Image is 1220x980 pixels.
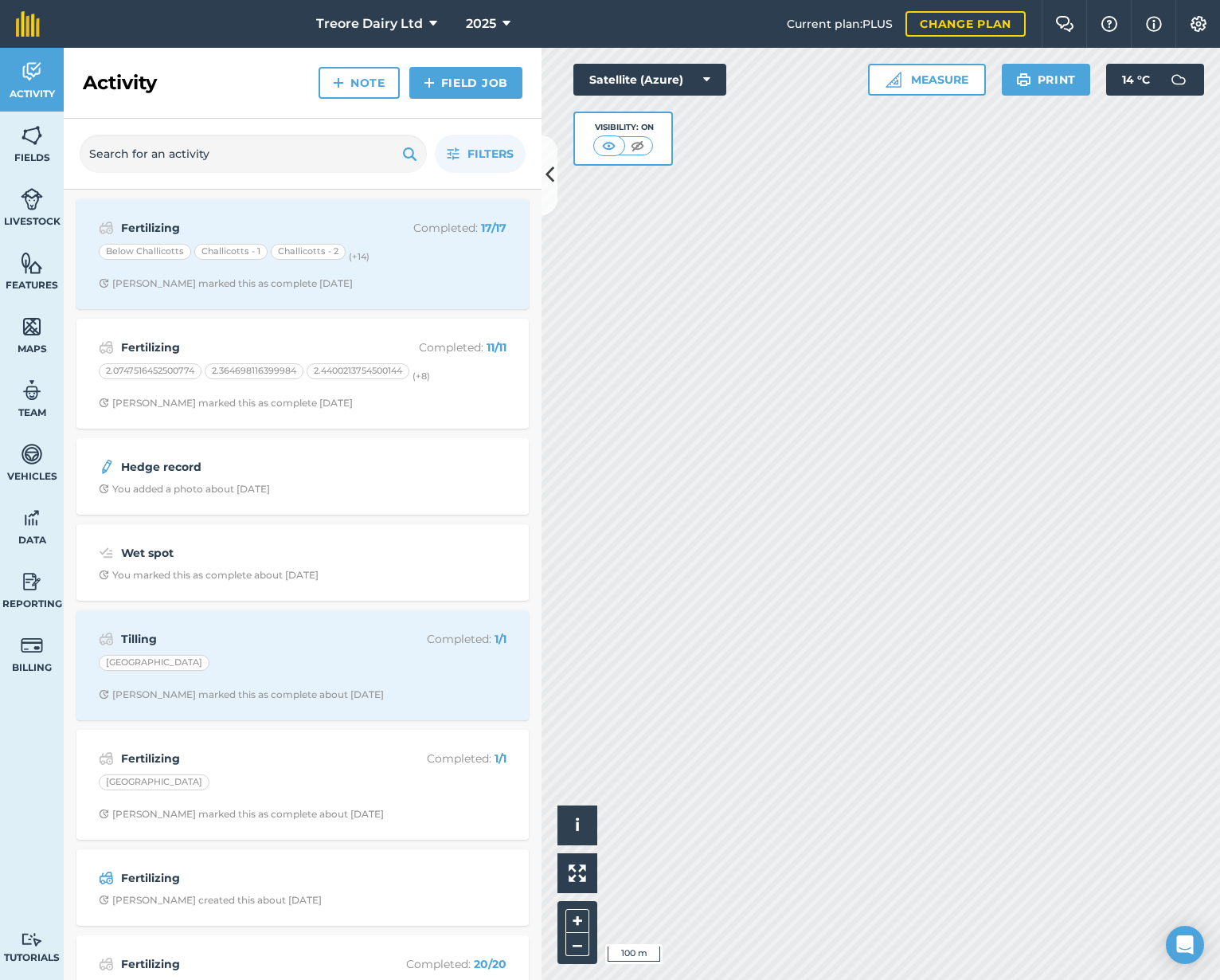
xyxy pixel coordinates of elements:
[80,135,427,173] input: Search for an activity
[99,809,109,819] img: Clock with arrow pointing clockwise
[565,933,589,956] button: –
[481,221,506,235] strong: 17 / 17
[435,135,526,173] button: Filters
[599,138,619,154] img: svg+xml;base64,PHN2ZyB4bWxucz0iaHR0cDovL3d3dy53My5vcmcvMjAwMC9zdmciIHdpZHRoPSI1MCIgaGVpZ2h0PSI0MC...
[1189,16,1208,32] img: A cog icon
[413,370,430,382] small: (+ 8 )
[21,315,43,339] img: svg+xml;base64,PHN2ZyB4bWxucz0iaHR0cDovL3d3dy53My5vcmcvMjAwMC9zdmciIHdpZHRoPSI1NiIgaGVpZ2h0PSI2MC...
[402,144,417,163] img: svg+xml;base64,PHN2ZyB4bWxucz0iaHR0cDovL3d3dy53My5vcmcvMjAwMC9zdmciIHdpZHRoPSIxOSIgaGVpZ2h0PSIyNC...
[21,123,43,147] img: svg+xml;base64,PHN2ZyB4bWxucz0iaHR0cDovL3d3dy53My5vcmcvMjAwMC9zdmciIHdpZHRoPSI1NiIgaGVpZ2h0PSI2MC...
[474,957,506,971] strong: 20 / 20
[99,749,114,768] img: svg+xml;base64,PD94bWwgdmVyc2lvbj0iMS4wIiBlbmNvZGluZz0idXRmLTgiPz4KPCEtLSBHZW5lcmF0b3I6IEFkb2JlIE...
[99,338,114,357] img: svg+xml;base64,PD94bWwgdmVyc2lvbj0iMS4wIiBlbmNvZGluZz0idXRmLTgiPz4KPCEtLSBHZW5lcmF0b3I6IEFkb2JlIE...
[99,218,114,237] img: svg+xml;base64,PD94bWwgdmVyc2lvbj0iMS4wIiBlbmNvZGluZz0idXRmLTgiPz4KPCEtLSBHZW5lcmF0b3I6IEFkb2JlIE...
[1122,64,1150,96] span: 14 ° C
[557,806,597,845] button: i
[565,909,589,933] button: +
[121,955,373,973] strong: Fertilizing
[319,67,400,99] a: Note
[99,398,109,408] img: Clock with arrow pointing clockwise
[628,138,647,154] img: svg+xml;base64,PHN2ZyB4bWxucz0iaHR0cDovL3d3dy53My5vcmcvMjAwMC9zdmciIHdpZHRoPSI1MCIgaGVpZ2h0PSI0MC...
[16,11,40,37] img: fieldmargin Logo
[409,67,522,99] a: Field Job
[573,64,726,96] button: Satellite (Azure)
[21,633,43,657] img: svg+xml;base64,PD94bWwgdmVyc2lvbj0iMS4wIiBlbmNvZGluZz0idXRmLTgiPz4KPCEtLSBHZW5lcmF0b3I6IEFkb2JlIE...
[21,187,43,211] img: svg+xml;base64,PD94bWwgdmVyc2lvbj0iMS4wIiBlbmNvZGluZz0idXRmLTgiPz4KPCEtLSBHZW5lcmF0b3I6IEFkb2JlIE...
[21,251,43,275] img: svg+xml;base64,PHN2ZyB4bWxucz0iaHR0cDovL3d3dy53My5vcmcvMjAwMC9zdmciIHdpZHRoPSI1NiIgaGVpZ2h0PSI2MC...
[349,251,370,262] small: (+ 14 )
[467,145,514,163] span: Filters
[99,894,322,907] div: [PERSON_NAME] created this about [DATE]
[1146,14,1162,33] img: svg+xml;base64,PHN2ZyB4bWxucz0iaHR0cDovL3d3dy53My5vcmcvMjAwMC9zdmciIHdpZHRoPSIxNyIgaGVpZ2h0PSIxNy...
[99,629,114,649] img: svg+xml;base64,PD94bWwgdmVyc2lvbj0iMS4wIiBlbmNvZGluZz0idXRmLTgiPz4KPCEtLSBHZW5lcmF0b3I6IEFkb2JlIE...
[99,688,384,701] div: [PERSON_NAME] marked this as complete about [DATE]
[121,339,373,356] strong: Fertilizing
[21,932,43,947] img: svg+xml;base64,PD94bWwgdmVyc2lvbj0iMS4wIiBlbmNvZGluZz0idXRmLTgiPz4KPCEtLSBHZW5lcmF0b3I6IEFkb2JlIE...
[194,244,268,260] div: Challicotts - 1
[99,808,384,821] div: [PERSON_NAME] marked this as complete about [DATE]
[121,219,373,237] strong: Fertilizing
[1100,16,1119,32] img: A question mark icon
[99,457,115,476] img: svg+xml;base64,PD94bWwgdmVyc2lvbj0iMS4wIiBlbmNvZGluZz0idXRmLTgiPz4KPCEtLSBHZW5lcmF0b3I6IEFkb2JlIE...
[21,506,43,530] img: svg+xml;base64,PD94bWwgdmVyc2lvbj0iMS4wIiBlbmNvZGluZz0idXRmLTgiPz4KPCEtLSBHZW5lcmF0b3I6IEFkb2JlIE...
[86,448,519,505] a: Hedge recordClock with arrow pointing clockwiseYou added a photo about [DATE]
[868,64,986,96] button: Measure
[86,209,519,300] a: FertilizingCompleted: 17/17Below ChallicottsChallicotts - 1Challicotts - 2(+14)Clock with arrow p...
[424,73,435,92] img: svg+xml;base64,PHN2ZyB4bWxucz0iaHR0cDovL3d3dy53My5vcmcvMjAwMC9zdmciIHdpZHRoPSIxNCIgaGVpZ2h0PSIyNC...
[99,543,114,563] img: svg+xml;base64,PD94bWwgdmVyc2lvbj0iMS4wIiBlbmNvZGluZz0idXRmLTgiPz4KPCEtLSBHZW5lcmF0b3I6IEFkb2JlIE...
[99,868,114,888] img: svg+xml;base64,PD94bWwgdmVyc2lvbj0iMS4wIiBlbmNvZGluZz0idXRmLTgiPz4KPCEtLSBHZW5lcmF0b3I6IEFkb2JlIE...
[99,955,114,974] img: svg+xml;base64,PD94bWwgdmVyc2lvbj0iMS4wIiBlbmNvZGluZz0idXRmLTgiPz4KPCEtLSBHZW5lcmF0b3I6IEFkb2JlIE...
[99,570,109,580] img: Clock with arrow pointing clockwise
[86,859,519,916] a: FertilizingClock with arrow pointing clockwise[PERSON_NAME] created this about [DATE]
[121,458,373,476] strong: Hedge record
[205,363,303,379] div: 2.364698116399984
[86,739,519,830] a: FertilizingCompleted: 1/1[GEOGRAPHIC_DATA]Clock with arrow pointing clockwise[PERSON_NAME] marked...
[83,70,157,96] h2: Activity
[99,484,109,494] img: Clock with arrow pointing clockwise
[333,73,344,92] img: svg+xml;base64,PHN2ZyB4bWxucz0iaHR0cDovL3d3dy53My5vcmcvMjAwMC9zdmciIHdpZHRoPSIxNCIgaGVpZ2h0PSIyNC...
[575,815,580,835] span: i
[99,363,201,379] div: 2.0747516452500774
[593,121,654,134] div: Visibility: On
[380,339,506,356] p: Completed :
[99,483,270,496] div: You added a photo about [DATE]
[121,630,373,648] strong: Tilling
[86,534,519,591] a: Wet spotClock with arrow pointing clockwiseYou marked this as complete about [DATE]
[905,11,1026,37] a: Change plan
[271,244,346,260] div: Challicotts - 2
[99,244,191,260] div: Below Challicotts
[21,60,43,84] img: svg+xml;base64,PD94bWwgdmVyc2lvbj0iMS4wIiBlbmNvZGluZz0idXRmLTgiPz4KPCEtLSBHZW5lcmF0b3I6IEFkb2JlIE...
[380,955,506,973] p: Completed :
[99,655,209,671] div: [GEOGRAPHIC_DATA]
[569,864,586,882] img: Four arrows, one pointing top left, one top right, one bottom right and the last bottom left
[21,378,43,402] img: svg+xml;base64,PD94bWwgdmVyc2lvbj0iMS4wIiBlbmNvZGluZz0idXRmLTgiPz4KPCEtLSBHZW5lcmF0b3I6IEFkb2JlIE...
[1106,64,1204,96] button: 14 °C
[886,72,901,88] img: Ruler icon
[487,340,506,355] strong: 11 / 11
[99,689,109,700] img: Clock with arrow pointing clockwise
[1002,64,1091,96] button: Print
[99,895,109,905] img: Clock with arrow pointing clockwise
[787,15,893,33] span: Current plan : PLUS
[99,277,353,290] div: [PERSON_NAME] marked this as complete [DATE]
[99,278,109,288] img: Clock with arrow pointing clockwise
[495,751,506,766] strong: 1 / 1
[99,774,209,790] div: [GEOGRAPHIC_DATA]
[21,442,43,466] img: svg+xml;base64,PD94bWwgdmVyc2lvbj0iMS4wIiBlbmNvZGluZz0idXRmLTgiPz4KPCEtLSBHZW5lcmF0b3I6IEFkb2JlIE...
[1016,70,1031,89] img: svg+xml;base64,PHN2ZyB4bWxucz0iaHR0cDovL3d3dy53My5vcmcvMjAwMC9zdmciIHdpZHRoPSIxOSIgaGVpZ2h0PSIyNC...
[380,750,506,767] p: Completed :
[121,544,373,562] strong: Wet spot
[307,363,409,379] div: 2.4400213754500144
[86,328,519,419] a: FertilizingCompleted: 11/112.07475164525007742.3646981163999842.4400213754500144(+8)Clock with ar...
[86,620,519,711] a: TillingCompleted: 1/1[GEOGRAPHIC_DATA]Clock with arrow pointing clockwise[PERSON_NAME] marked thi...
[121,869,373,887] strong: Fertilizing
[99,397,353,410] div: [PERSON_NAME] marked this as complete [DATE]
[495,632,506,646] strong: 1 / 1
[1055,16,1074,32] img: Two speech bubbles overlapping with the left bubble in the forefront
[380,219,506,237] p: Completed :
[21,570,43,594] img: svg+xml;base64,PD94bWwgdmVyc2lvbj0iMS4wIiBlbmNvZGluZz0idXRmLTgiPz4KPCEtLSBHZW5lcmF0b3I6IEFkb2JlIE...
[316,14,423,33] span: Treore Dairy Ltd
[99,569,319,582] div: You marked this as complete about [DATE]
[1166,926,1204,964] div: Open Intercom Messenger
[1163,64,1195,96] img: svg+xml;base64,PD94bWwgdmVyc2lvbj0iMS4wIiBlbmNvZGluZz0idXRmLTgiPz4KPCEtLSBHZW5lcmF0b3I6IEFkb2JlIE...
